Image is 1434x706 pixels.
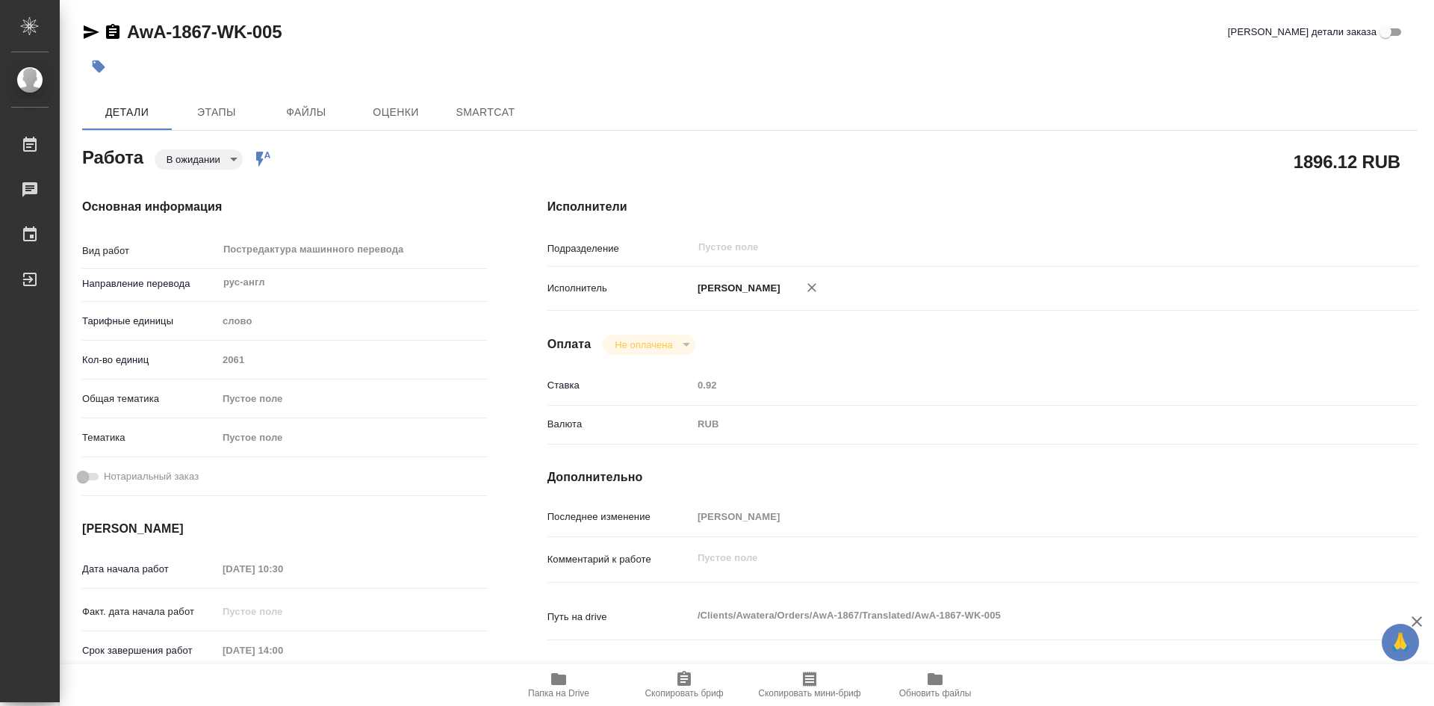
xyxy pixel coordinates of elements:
p: Факт. дата начала работ [82,604,217,619]
p: Исполнитель [547,281,692,296]
h4: [PERSON_NAME] [82,520,488,538]
span: Скопировать бриф [645,688,723,699]
h4: Дополнительно [547,468,1418,486]
h4: Оплата [547,335,592,353]
button: Скопировать ссылку для ЯМессенджера [82,23,100,41]
div: В ожидании [603,335,695,355]
input: Пустое поле [697,238,1310,256]
span: SmartCat [450,103,521,122]
span: 🙏 [1388,627,1413,658]
input: Пустое поле [217,640,348,661]
span: [PERSON_NAME] детали заказа [1228,25,1376,40]
button: Добавить тэг [82,50,115,83]
div: Пустое поле [223,391,470,406]
p: Вид работ [82,244,217,258]
h2: 1896.12 RUB [1294,149,1400,174]
p: [PERSON_NAME] [692,281,780,296]
textarea: /Clients/Awatera/Orders/AwA-1867/Translated/AwA-1867-WK-005 [692,603,1345,628]
p: Тематика [82,430,217,445]
button: Скопировать мини-бриф [747,664,872,706]
h4: Исполнители [547,198,1418,216]
p: Дата начала работ [82,562,217,577]
input: Пустое поле [217,349,488,371]
p: Срок завершения работ [82,643,217,658]
span: Детали [91,103,163,122]
div: В ожидании [155,149,243,170]
span: Нотариальный заказ [104,469,199,484]
p: Комментарий к работе [547,552,692,567]
h2: Работа [82,143,143,170]
div: слово [217,309,488,334]
button: Удалить исполнителя [795,271,828,304]
p: Путь на drive [547,610,692,625]
input: Пустое поле [217,558,348,580]
div: RUB [692,412,1345,437]
button: Обновить файлы [872,664,998,706]
span: Файлы [270,103,342,122]
button: 🙏 [1382,624,1419,661]
button: Папка на Drive [496,664,621,706]
input: Пустое поле [692,374,1345,396]
p: Подразделение [547,241,692,256]
div: Пустое поле [223,430,470,445]
p: Направление перевода [82,276,217,291]
button: Скопировать бриф [621,664,747,706]
span: Этапы [181,103,252,122]
span: Оценки [360,103,432,122]
button: В ожидании [162,153,225,166]
input: Пустое поле [217,601,348,622]
p: Общая тематика [82,391,217,406]
div: Пустое поле [217,386,488,412]
p: Тарифные единицы [82,314,217,329]
button: Скопировать ссылку [104,23,122,41]
p: Кол-во единиц [82,353,217,368]
p: Ставка [547,378,692,393]
p: Последнее изменение [547,510,692,524]
p: Валюта [547,417,692,432]
button: Не оплачена [610,338,677,351]
span: Папка на Drive [528,688,589,699]
div: Пустое поле [217,425,488,450]
h4: Основная информация [82,198,488,216]
span: Обновить файлы [899,688,972,699]
span: Скопировать мини-бриф [758,688,860,699]
a: AwA-1867-WK-005 [127,22,282,42]
input: Пустое поле [692,506,1345,527]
